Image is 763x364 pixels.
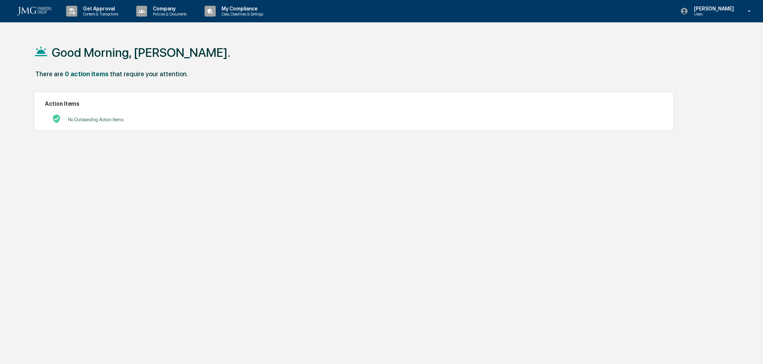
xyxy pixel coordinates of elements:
img: logo [17,7,52,15]
p: Get Approval [77,6,122,12]
p: Content & Transactions [77,12,122,17]
div: that require your attention. [110,70,188,78]
p: Data, Deadlines & Settings [216,12,267,17]
p: My Compliance [216,6,267,12]
p: [PERSON_NAME] [688,6,737,12]
p: Policies & Documents [147,12,190,17]
h2: Action Items [45,100,663,107]
div: 0 action items [65,70,109,78]
img: No Actions logo [52,114,61,123]
p: Company [147,6,190,12]
p: No Outstanding Action Items [68,117,123,122]
div: There are [35,70,63,78]
p: Users [688,12,737,17]
h1: Good Morning, [PERSON_NAME]. [52,45,230,60]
